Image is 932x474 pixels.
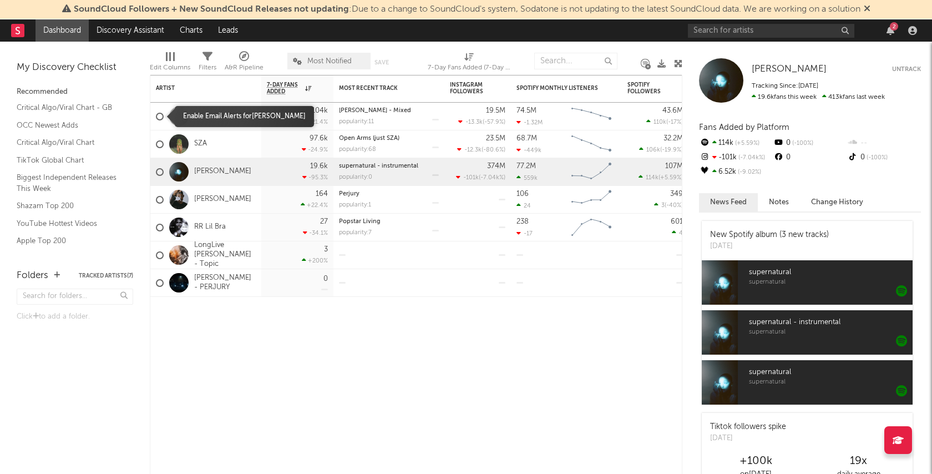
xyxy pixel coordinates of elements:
[199,61,216,74] div: Filters
[566,158,616,186] svg: Chart title
[428,61,511,74] div: 7-Day Fans Added (7-Day Fans Added)
[758,193,800,211] button: Notes
[662,147,681,153] span: -19.9 %
[646,118,683,125] div: ( )
[791,140,813,147] span: -100 %
[339,85,422,92] div: Most Recent Track
[752,64,827,74] span: [PERSON_NAME]
[737,155,765,161] span: -7.04k %
[225,61,264,74] div: A&R Pipeline
[303,118,328,125] div: -21.4 %
[17,154,122,167] a: TikTok Global Chart
[890,22,898,31] div: 2
[17,172,122,194] a: Biggest Independent Releases This Week
[339,163,418,169] a: supernatural - instrumental
[566,186,616,214] svg: Chart title
[892,64,921,75] button: Untrack
[749,266,913,279] span: supernatural
[194,195,251,204] a: [PERSON_NAME]
[150,61,190,74] div: Edit Columns
[339,230,372,236] div: popularity: 7
[74,5,349,14] span: SoundCloud Followers + New SoundCloud Releases not updating
[303,229,328,236] div: -34.1 %
[17,137,122,149] a: Critical Algo/Viral Chart
[710,241,829,252] div: [DATE]
[74,5,860,14] span: : Due to a change to SoundCloud's system, Sodatone is not updating to the latest SoundCloud data....
[17,235,122,247] a: Apple Top 200
[89,19,172,42] a: Discovery Assistant
[339,191,439,197] div: Perjury
[699,123,789,132] span: Fans Added by Platform
[749,279,913,286] span: supernatural
[710,421,786,433] div: Tiktok followers spike
[699,150,773,165] div: -101k
[566,103,616,130] svg: Chart title
[302,174,328,181] div: -95.3 %
[339,108,439,114] div: Luther - Mixed
[646,147,660,153] span: 106k
[749,366,913,379] span: supernatural
[710,229,829,241] div: New Spotify album (3 new tracks)
[639,174,683,181] div: ( )
[267,82,302,95] span: 7-Day Fans Added
[516,230,533,237] div: -17
[17,119,122,132] a: OCC Newest Adds
[17,269,48,283] div: Folders
[670,190,683,198] div: 349
[199,47,216,79] div: Filters
[654,119,666,125] span: 110k
[516,190,529,198] div: 106
[428,47,511,79] div: 7-Day Fans Added (7-Day Fans Added)
[749,316,913,329] span: supernatural - instrumental
[36,19,89,42] a: Dashboard
[483,147,504,153] span: -80.6 %
[752,64,827,75] a: [PERSON_NAME]
[660,175,681,181] span: +5.59 %
[463,175,479,181] span: -101k
[17,310,133,324] div: Click to add a folder.
[156,85,239,92] div: Artist
[534,53,617,69] input: Search...
[516,163,536,170] div: 77.2M
[705,455,807,468] div: +100k
[339,147,376,153] div: popularity: 68
[316,190,328,198] div: 164
[516,147,541,154] div: -449k
[225,47,264,79] div: A&R Pipeline
[339,202,371,208] div: popularity: 1
[323,275,328,283] div: 0
[516,174,538,181] div: 559k
[172,19,210,42] a: Charts
[749,379,913,386] span: supernatural
[456,174,505,181] div: ( )
[671,218,683,225] div: 601
[699,193,758,211] button: News Feed
[302,257,328,264] div: +200 %
[666,203,681,209] span: -40 %
[339,135,439,142] div: Open Arms (just SZA)
[807,455,910,468] div: 19 x
[324,246,328,253] div: 3
[310,135,328,142] div: 97.6k
[339,174,372,180] div: popularity: 0
[800,193,874,211] button: Change History
[339,219,439,225] div: Popstar Living
[79,273,133,279] button: Tracked Artists(7)
[17,61,133,74] div: My Discovery Checklist
[699,165,773,179] div: 6.52k
[339,135,399,142] a: Open Arms (just SZA)
[847,136,921,150] div: --
[516,107,536,114] div: 74.5M
[699,136,773,150] div: 114k
[150,47,190,79] div: Edit Columns
[465,119,483,125] span: -13.3k
[566,214,616,241] svg: Chart title
[17,102,122,114] a: Critical Algo/Viral Chart - GB
[661,203,665,209] span: 3
[320,218,328,225] div: 27
[679,230,683,236] span: 4
[210,19,246,42] a: Leads
[516,119,543,126] div: -1.32M
[480,175,504,181] span: -7.04k %
[710,433,786,444] div: [DATE]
